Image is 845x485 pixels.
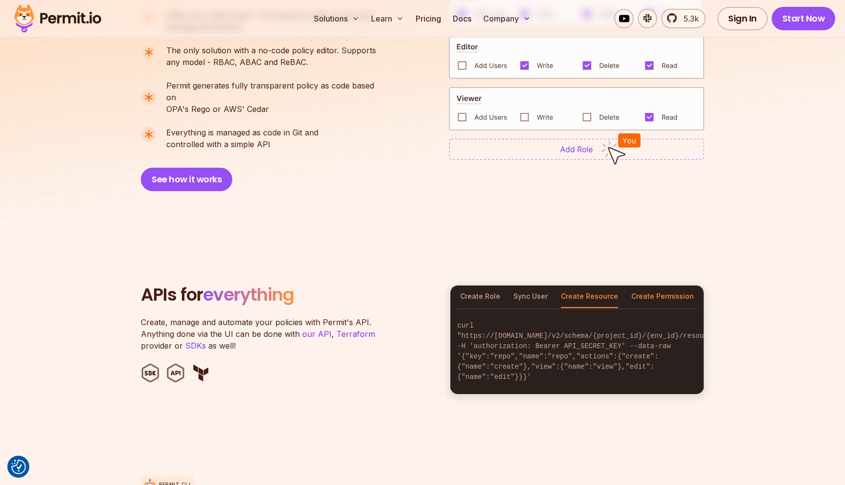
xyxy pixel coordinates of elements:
[141,316,385,352] p: Create, manage and automate your policies with Permit's API. Anything done via the UI can be done...
[661,9,706,28] a: 5.3k
[460,286,500,308] button: Create Role
[166,80,384,103] span: Permit generates fully transparent policy as code based on
[412,9,445,28] a: Pricing
[11,460,26,474] button: Consent Preferences
[631,286,694,308] button: Create Permission
[717,7,768,30] a: Sign In
[166,127,318,150] p: controlled with a simple API
[185,341,206,351] a: SDKs
[166,80,384,115] p: OPA's Rego or AWS' Cedar
[678,13,699,24] span: 5.3k
[561,286,618,308] button: Create Resource
[310,9,363,28] button: Solutions
[141,168,232,191] button: See how it works
[166,44,376,68] p: any model - RBAC, ABAC and ReBAC.
[449,9,475,28] a: Docs
[203,282,294,307] span: everything
[10,2,106,35] img: Permit logo
[141,285,438,305] h2: APIs for
[367,9,408,28] button: Learn
[513,286,548,308] button: Sync User
[336,329,375,339] a: Terraform
[166,44,376,56] span: The only solution with a no-code policy editor. Supports
[479,9,534,28] button: Company
[11,460,26,474] img: Revisit consent button
[450,313,704,390] code: curl "https://[DOMAIN_NAME]/v2/schema/{project_id}/{env_id}/resources" -H 'authorization: Bearer ...
[772,7,836,30] a: Start Now
[302,329,332,339] a: our API
[166,127,318,138] span: Everything is managed as code in Git and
